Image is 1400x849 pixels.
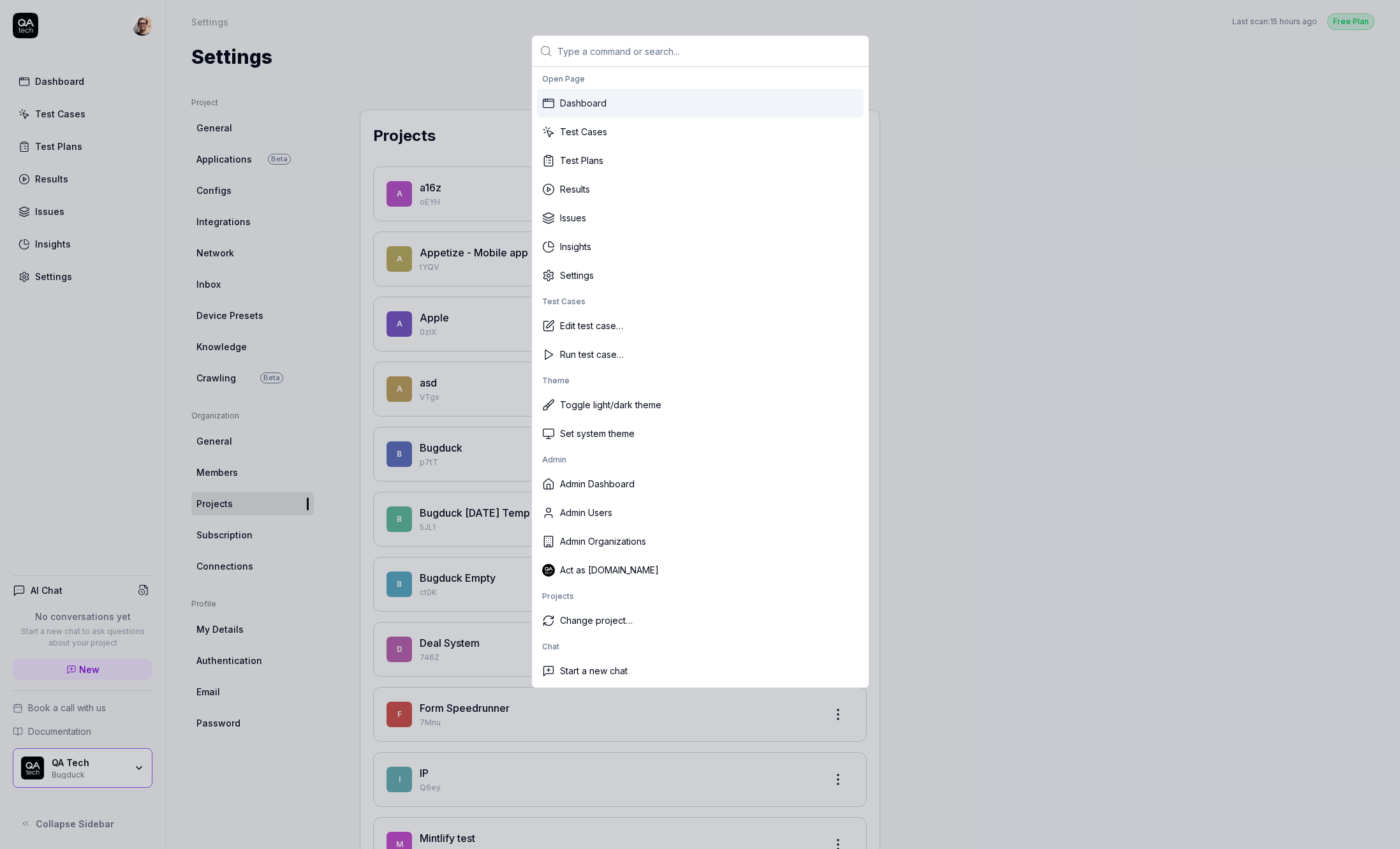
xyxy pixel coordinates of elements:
div: Admin Users [537,498,864,527]
div: Test Plans [537,146,864,175]
div: Theme [537,371,864,390]
div: Results [537,175,864,203]
div: Admin Dashboard [537,469,864,498]
div: Open Page [537,70,864,89]
div: Act as [DOMAIN_NAME] [537,556,864,584]
div: Test Cases [537,292,864,311]
div: Chat [537,637,864,656]
div: Projects [537,587,864,606]
div: Settings [537,261,864,290]
div: Toggle light/dark theme [537,390,864,419]
input: Type a command or search... [557,36,861,66]
div: Suggestions [532,67,869,688]
div: Run test case… [537,340,864,369]
div: Change project… [537,606,864,635]
div: Admin Organizations [537,527,864,556]
div: Start a new chat [537,656,864,685]
div: Set system theme [537,419,864,448]
div: Edit test case… [537,311,864,340]
div: Admin [537,450,864,469]
div: Insights [537,232,864,261]
div: Dashboard [537,89,864,117]
div: Issues [537,203,864,232]
div: Test Cases [537,117,864,146]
